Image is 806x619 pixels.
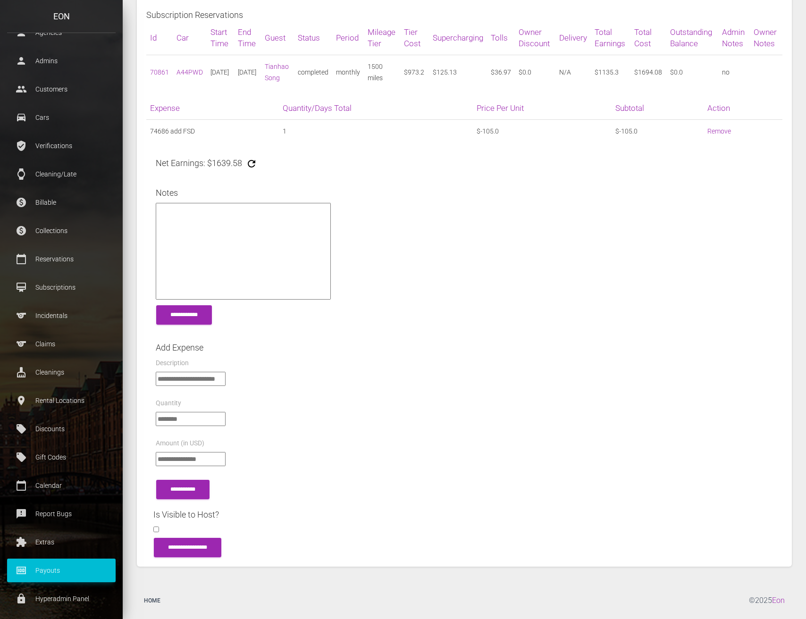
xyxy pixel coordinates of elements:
[7,502,116,526] a: feedback Report Bugs
[265,63,289,82] a: Tianhao Song
[234,55,261,90] td: [DATE]
[294,55,332,90] td: completed
[666,21,718,55] th: Outstanding Balance
[173,21,207,55] th: Car
[246,157,257,173] a: refresh
[7,304,116,327] a: sports Incidentals
[7,134,116,158] a: verified_user Verifications
[14,422,109,436] p: Discounts
[146,120,279,143] td: 74686 add FSD
[14,337,109,351] p: Claims
[14,280,109,294] p: Subscriptions
[207,55,234,90] td: [DATE]
[515,21,555,55] th: Owner Discount
[612,120,704,143] td: $-105.0
[400,55,429,90] td: $973.2
[7,474,116,497] a: calendar_today Calendar
[7,445,116,469] a: local_offer Gift Codes
[704,97,782,120] th: Action
[429,21,487,55] th: Supercharging
[473,97,612,120] th: Price Per Unit
[750,21,782,55] th: Owner Notes
[591,55,630,90] td: $1135.3
[146,97,279,120] th: Expense
[14,563,109,577] p: Payouts
[146,21,173,55] th: Id
[14,82,109,96] p: Customers
[137,588,168,613] a: Home
[473,120,612,143] td: $-105.0
[14,54,109,68] p: Admins
[14,507,109,521] p: Report Bugs
[7,219,116,243] a: paid Collections
[718,55,750,90] td: no
[7,247,116,271] a: calendar_today Reservations
[156,342,773,353] h4: Add Expense
[7,332,116,356] a: sports Claims
[666,55,718,90] td: $0.0
[487,55,515,90] td: $36.97
[261,21,294,55] th: Guest
[364,55,400,90] td: 1500 miles
[429,55,487,90] td: $125.13
[14,167,109,181] p: Cleaning/Late
[555,55,591,90] td: N/A
[153,509,775,520] h4: Is Visible to Host?
[555,21,591,55] th: Delivery
[7,530,116,554] a: extension Extras
[364,21,400,55] th: Mileage Tier
[14,195,109,209] p: Billable
[14,450,109,464] p: Gift Codes
[772,596,785,605] a: Eon
[7,360,116,384] a: cleaning_services Cleanings
[14,592,109,606] p: Hyperadmin Panel
[246,158,257,169] i: refresh
[279,97,472,120] th: Quantity/Days Total
[332,21,364,55] th: Period
[14,139,109,153] p: Verifications
[7,559,116,582] a: money Payouts
[14,393,109,408] p: Rental Locations
[156,399,181,408] label: Quantity
[630,55,666,90] td: $1694.08
[14,535,109,549] p: Extras
[14,365,109,379] p: Cleanings
[400,21,429,55] th: Tier Cost
[7,587,116,611] a: lock Hyperadmin Panel
[612,97,704,120] th: Subtotal
[234,21,261,55] th: End Time
[150,68,169,76] a: 70861
[707,127,731,135] a: Remove
[156,359,189,368] label: Description
[14,224,109,238] p: Collections
[207,21,234,55] th: Start Time
[146,2,782,21] div: Subscription Reservations
[279,120,472,143] td: 1
[14,110,109,125] p: Cars
[630,21,666,55] th: Total Cost
[14,478,109,493] p: Calendar
[718,21,750,55] th: Admin Notes
[332,55,364,90] td: monthly
[176,68,203,76] a: A44PWD
[156,157,242,169] h4: Net Earnings: $1639.58
[749,588,792,613] div: © 2025
[156,439,204,448] label: Amount (in USD)
[156,187,773,199] h4: Notes
[7,106,116,129] a: drive_eta Cars
[14,309,109,323] p: Incidentals
[591,21,630,55] th: Total Earnings
[14,252,109,266] p: Reservations
[7,162,116,186] a: watch Cleaning/Late
[7,276,116,299] a: card_membership Subscriptions
[487,21,515,55] th: Tolls
[7,49,116,73] a: person Admins
[7,389,116,412] a: place Rental Locations
[515,55,555,90] td: $0.0
[7,191,116,214] a: paid Billable
[7,417,116,441] a: local_offer Discounts
[7,77,116,101] a: people Customers
[294,21,332,55] th: Status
